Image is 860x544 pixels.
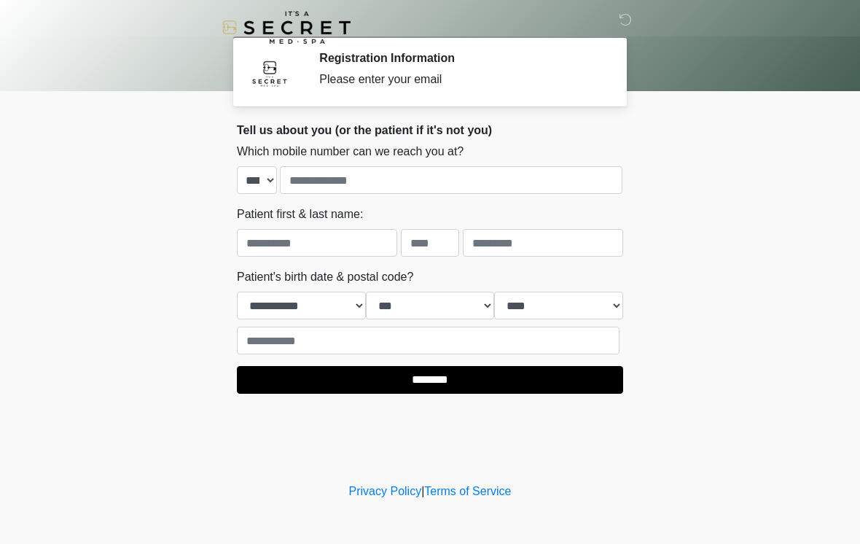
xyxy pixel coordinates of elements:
label: Patient's birth date & postal code? [237,268,413,286]
a: Privacy Policy [349,485,422,497]
img: It's A Secret Med Spa Logo [222,11,351,44]
h2: Registration Information [319,51,601,65]
div: Please enter your email [319,71,601,88]
a: | [421,485,424,497]
img: Agent Avatar [248,51,292,95]
label: Which mobile number can we reach you at? [237,143,464,160]
a: Terms of Service [424,485,511,497]
h2: Tell us about you (or the patient if it's not you) [237,123,623,137]
label: Patient first & last name: [237,206,363,223]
